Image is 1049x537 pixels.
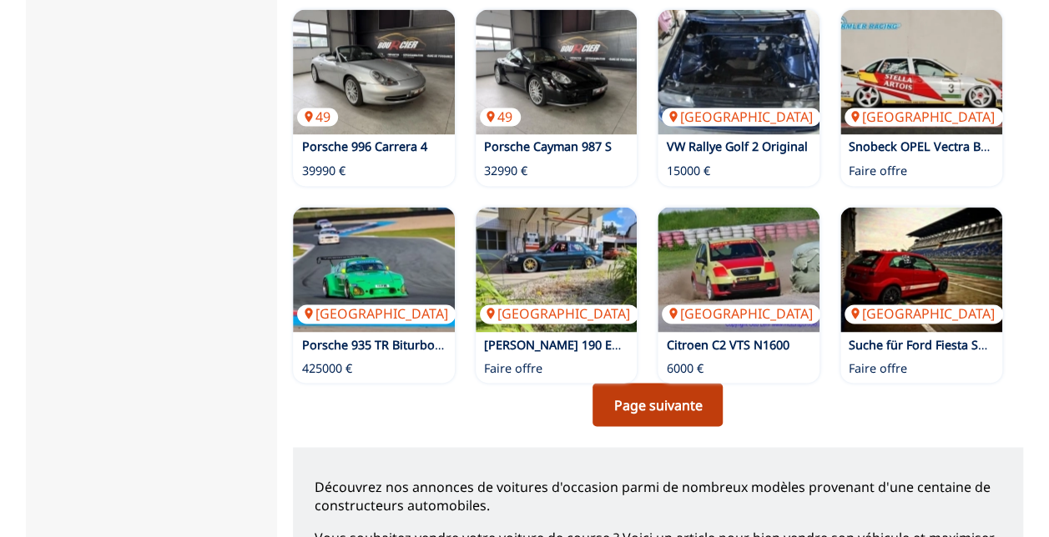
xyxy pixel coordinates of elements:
a: Porsche 935 TR Biturbo/Sequentiell/Bosch ABS/Bosch TC [301,336,621,352]
p: 32990 € [484,163,527,179]
a: Citroen C2 VTS N1600 [666,336,789,352]
img: Porsche 996 Carrera 4 [293,9,455,134]
a: Porsche Cayman 987 S49 [476,9,638,134]
img: Porsche 935 TR Biturbo/Sequentiell/Bosch ABS/Bosch TC [293,207,455,332]
a: Page suivante [593,383,723,426]
img: Porsche Cayman 987 S [476,9,638,134]
a: Porsche 996 Carrera 4 [301,138,426,154]
p: 49 [297,108,338,126]
p: 15000 € [666,163,709,179]
p: [GEOGRAPHIC_DATA] [662,304,820,323]
p: 49 [480,108,521,126]
p: Découvrez nos annonces de voitures d'occasion parmi de nombreux modèles provenant d'une centaine ... [314,477,1001,514]
p: Faire offre [849,359,907,376]
a: Porsche 996 Carrera 449 [293,9,455,134]
img: Suche für Ford Fiesta ST 150 Überrollkäfig [840,207,1002,332]
a: Citroen C2 VTS N1600[GEOGRAPHIC_DATA] [658,207,820,332]
p: [GEOGRAPHIC_DATA] [662,108,820,126]
img: Citroen C2 VTS N1600 [658,207,820,332]
p: [GEOGRAPHIC_DATA] [297,304,456,323]
a: Snobeck OPEL Vectra B Supertouring 1996 Stella Artois[GEOGRAPHIC_DATA] [840,9,1002,134]
a: Porsche Cayman 987 S [484,138,612,154]
a: [PERSON_NAME] 190 EVO Nachbau mit Tüv [484,336,727,352]
p: [GEOGRAPHIC_DATA] [845,108,1003,126]
img: Mercedes Benz 190 EVO Nachbau mit Tüv [476,207,638,332]
a: VW Rallye Golf 2 Original [666,138,807,154]
p: 39990 € [301,163,345,179]
p: Faire offre [849,163,907,179]
a: Mercedes Benz 190 EVO Nachbau mit Tüv[GEOGRAPHIC_DATA] [476,207,638,332]
a: Suche für Ford Fiesta ST 150 Überrollkäfig[GEOGRAPHIC_DATA] [840,207,1002,332]
p: Faire offre [484,359,542,376]
img: VW Rallye Golf 2 Original [658,9,820,134]
p: [GEOGRAPHIC_DATA] [845,304,1003,323]
a: Porsche 935 TR Biturbo/Sequentiell/Bosch ABS/Bosch TC[GEOGRAPHIC_DATA] [293,207,455,332]
img: Snobeck OPEL Vectra B Supertouring 1996 Stella Artois [840,9,1002,134]
a: VW Rallye Golf 2 Original[GEOGRAPHIC_DATA] [658,9,820,134]
p: 425000 € [301,359,351,376]
p: 6000 € [666,359,703,376]
p: [GEOGRAPHIC_DATA] [480,304,638,323]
